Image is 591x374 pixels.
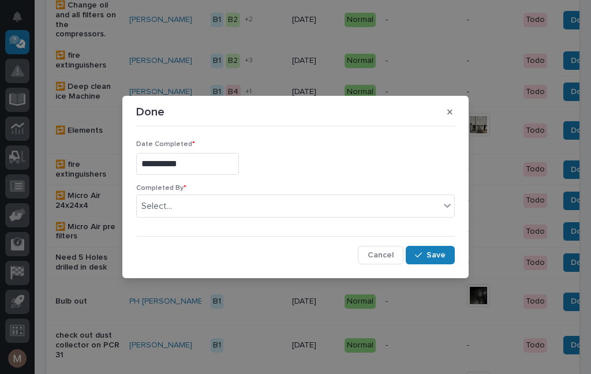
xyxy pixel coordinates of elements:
span: Save [427,250,446,260]
button: Save [406,246,455,264]
p: Done [136,105,164,119]
button: Cancel [358,246,403,264]
span: Date Completed [136,141,195,148]
span: Completed By [136,185,186,192]
span: Cancel [368,250,394,260]
div: Select... [141,200,172,212]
